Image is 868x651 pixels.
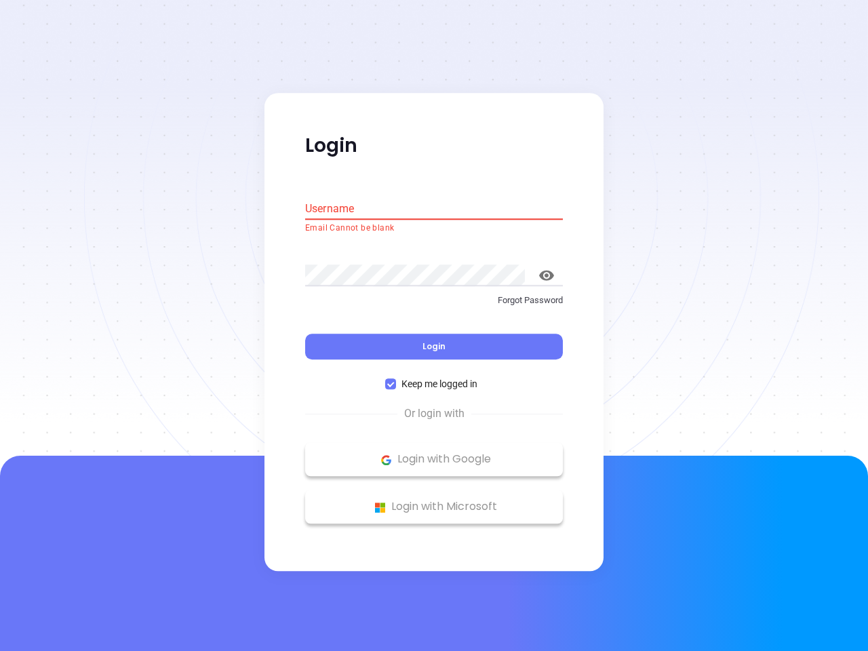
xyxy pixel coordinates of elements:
a: Forgot Password [305,294,563,318]
p: Email Cannot be blank [305,222,563,235]
img: Microsoft Logo [372,499,389,516]
p: Login with Microsoft [312,497,556,517]
span: Login [422,341,446,353]
p: Login [305,134,563,158]
span: Or login with [397,406,471,422]
img: Google Logo [378,452,395,469]
button: Microsoft Logo Login with Microsoft [305,490,563,524]
p: Login with Google [312,450,556,470]
button: Login [305,334,563,360]
button: Google Logo Login with Google [305,443,563,477]
p: Forgot Password [305,294,563,307]
button: toggle password visibility [530,259,563,292]
span: Keep me logged in [396,377,483,392]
